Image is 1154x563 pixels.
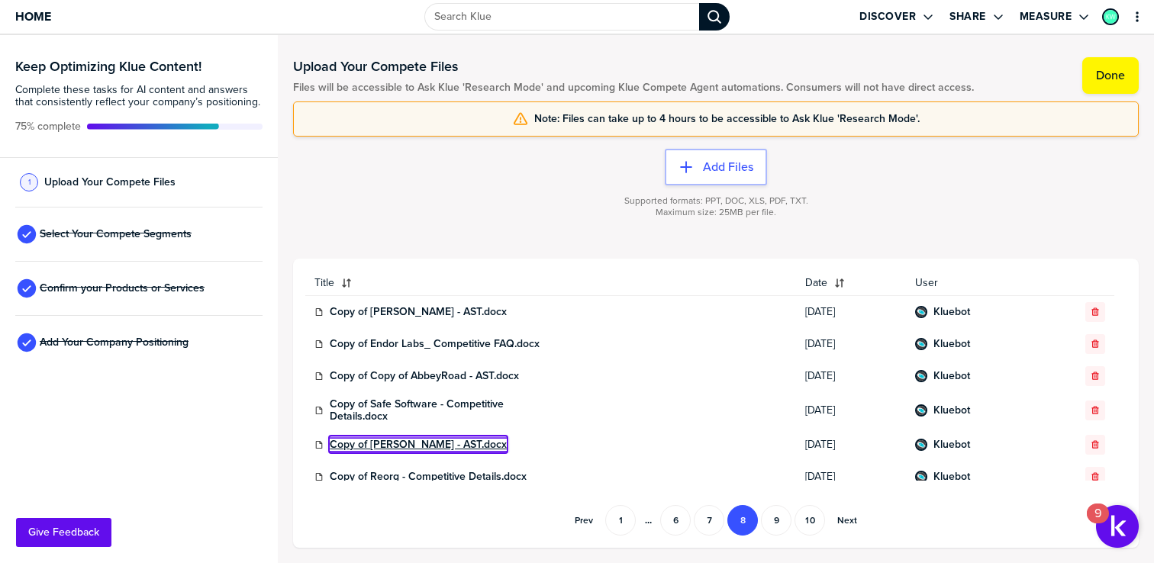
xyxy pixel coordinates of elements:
[330,398,559,423] a: Copy of Safe Software - Competitive Details.docx
[917,406,926,415] img: 60f17eee712c3062f0cc75446d79b86e-sml.png
[330,439,507,451] a: Copy of [PERSON_NAME] - AST.docx
[40,336,189,349] span: Add Your Company Positioning
[330,306,507,318] a: Copy of [PERSON_NAME] - AST.docx
[917,339,926,349] img: 60f17eee712c3062f0cc75446d79b86e-sml.png
[28,176,31,188] span: 1
[1104,10,1117,24] img: 790c79aec32c2fbae9e8ee0dead9c7e3-sml.png
[933,404,970,417] a: Kluebot
[1101,7,1120,27] a: Edit Profile
[915,404,927,417] div: Kluebot
[805,404,897,417] span: [DATE]
[933,370,970,382] a: Kluebot
[761,505,791,536] button: Go to page 9
[795,505,825,536] button: Go to page 10
[16,518,111,547] button: Give Feedback
[15,84,263,108] span: Complete these tasks for AI content and answers that consistently reflect your company’s position...
[933,306,970,318] a: Kluebot
[805,306,897,318] span: [DATE]
[805,338,897,350] span: [DATE]
[1096,68,1125,83] label: Done
[699,3,730,31] div: Search Klue
[293,82,974,94] span: Files will be accessible to Ask Klue 'Research Mode' and upcoming Klue Compete Agent automations....
[805,471,897,483] span: [DATE]
[314,277,334,289] span: Title
[15,121,81,133] span: Active
[917,440,926,449] img: 60f17eee712c3062f0cc75446d79b86e-sml.png
[805,439,897,451] span: [DATE]
[44,176,176,188] span: Upload Your Compete Files
[1094,513,1101,533] div: 9
[915,439,927,451] div: Kluebot
[330,370,519,382] a: Copy of Copy of AbbeyRoad - AST.docx
[933,338,970,350] a: Kluebot
[40,282,205,294] span: Confirm your Products or Services
[40,228,192,240] span: Select Your Compete Segments
[915,306,927,318] div: Kluebot
[534,113,920,125] span: Note: Files can take up to 4 hours to be accessible to Ask Klue 'Research Mode'.
[933,439,970,451] a: Kluebot
[1020,10,1072,24] label: Measure
[933,471,970,483] a: Kluebot
[656,207,776,218] span: Maximum size: 25MB per file.
[605,505,636,536] button: Go to page 1
[564,505,868,536] nav: Pagination Navigation
[330,471,527,483] a: Copy of Reorg - Competitive Details.docx
[805,370,897,382] span: [DATE]
[15,10,51,23] span: Home
[293,57,974,76] h1: Upload Your Compete Files
[917,472,926,481] img: 60f17eee712c3062f0cc75446d79b86e-sml.png
[915,370,927,382] div: Kluebot
[703,159,753,175] label: Add Files
[424,3,699,31] input: Search Klue
[805,277,827,289] span: Date
[694,505,724,536] button: Go to page 7
[15,60,263,73] h3: Keep Optimizing Klue Content!
[1096,505,1139,548] button: Open Resource Center, 9 new notifications
[949,10,986,24] label: Share
[828,505,866,536] button: Go to next page
[566,505,602,536] button: Go to previous page
[917,372,926,381] img: 60f17eee712c3062f0cc75446d79b86e-sml.png
[859,10,916,24] label: Discover
[915,338,927,350] div: Kluebot
[624,195,808,207] span: Supported formats: PPT, DOC, XLS, PDF, TXT.
[660,505,691,536] button: Go to page 6
[1102,8,1119,25] div: Kirsten Wissel
[330,338,540,350] a: Copy of Endor Labs_ Competitive FAQ.docx
[917,307,926,317] img: 60f17eee712c3062f0cc75446d79b86e-sml.png
[915,277,1033,289] span: User
[915,471,927,483] div: Kluebot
